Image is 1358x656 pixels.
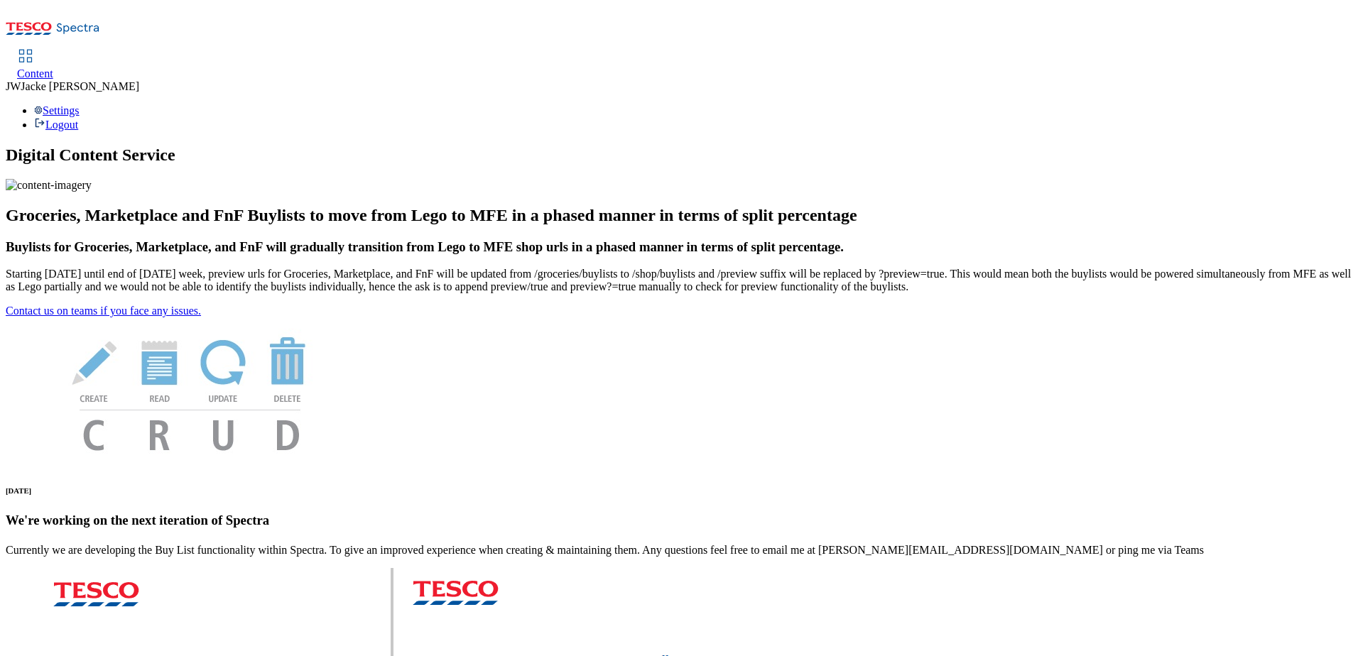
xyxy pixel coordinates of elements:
span: JW [6,80,21,92]
p: Currently we are developing the Buy List functionality within Spectra. To give an improved experi... [6,544,1352,557]
a: Content [17,50,53,80]
span: Content [17,67,53,80]
h1: Digital Content Service [6,146,1352,165]
h3: We're working on the next iteration of Spectra [6,513,1352,528]
h6: [DATE] [6,486,1352,495]
span: Jacke [PERSON_NAME] [21,80,139,92]
h2: Groceries, Marketplace and FnF Buylists to move from Lego to MFE in a phased manner in terms of s... [6,206,1352,225]
img: content-imagery [6,179,92,192]
a: Settings [34,104,80,116]
a: Contact us on teams if you face any issues. [6,305,201,317]
img: News Image [6,317,375,466]
h3: Buylists for Groceries, Marketplace, and FnF will gradually transition from Lego to MFE shop urls... [6,239,1352,255]
p: Starting [DATE] until end of [DATE] week, preview urls for Groceries, Marketplace, and FnF will b... [6,268,1352,293]
a: Logout [34,119,78,131]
